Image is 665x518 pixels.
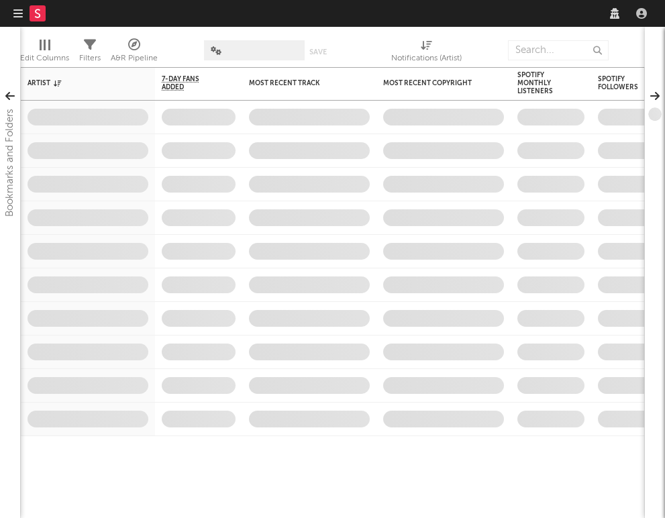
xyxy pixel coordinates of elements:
div: Notifications (Artist) [391,34,462,72]
div: A&R Pipeline [111,50,158,66]
div: Artist [28,79,128,87]
div: Filters [79,34,101,72]
div: A&R Pipeline [111,34,158,72]
button: Save [309,48,327,56]
div: Edit Columns [20,50,69,66]
input: Search... [508,40,609,60]
div: Spotify Followers [598,75,645,91]
span: 7-Day Fans Added [162,75,215,91]
div: Bookmarks and Folders [2,109,18,217]
div: Edit Columns [20,34,69,72]
div: Notifications (Artist) [391,50,462,66]
div: Most Recent Copyright [383,79,484,87]
div: Spotify Monthly Listeners [517,71,564,95]
div: Filters [79,50,101,66]
div: Most Recent Track [249,79,350,87]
